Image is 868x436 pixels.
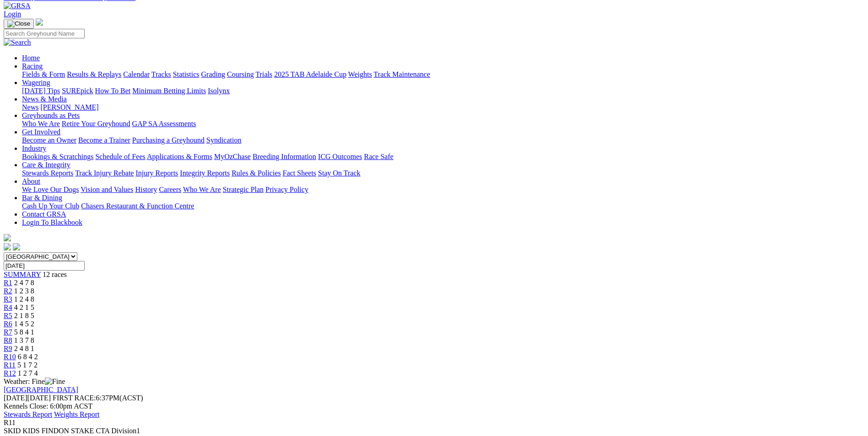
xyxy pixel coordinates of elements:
[22,120,60,128] a: Who We Are
[22,120,864,128] div: Greyhounds as Pets
[4,295,12,303] a: R3
[255,70,272,78] a: Trials
[4,271,41,278] a: SUMMARY
[22,87,60,95] a: [DATE] Tips
[147,153,212,160] a: Applications & Forms
[4,29,85,38] input: Search
[54,410,100,418] a: Weights Report
[318,169,360,177] a: Stay On Track
[208,87,230,95] a: Isolynx
[4,410,52,418] a: Stewards Report
[40,103,98,111] a: [PERSON_NAME]
[67,70,121,78] a: Results & Replays
[81,186,133,193] a: Vision and Values
[22,87,864,95] div: Wagering
[4,234,11,241] img: logo-grsa-white.png
[159,186,181,193] a: Careers
[4,394,27,402] span: [DATE]
[4,345,12,352] a: R9
[4,38,31,47] img: Search
[78,136,130,144] a: Become a Trainer
[45,378,65,386] img: Fine
[4,336,12,344] a: R8
[17,361,38,369] span: 5 1 7 2
[4,312,12,319] a: R5
[22,54,40,62] a: Home
[180,169,230,177] a: Integrity Reports
[173,70,199,78] a: Statistics
[4,386,78,393] a: [GEOGRAPHIC_DATA]
[22,186,864,194] div: About
[4,369,16,377] a: R12
[14,336,34,344] span: 1 3 7 8
[22,153,864,161] div: Industry
[22,161,70,169] a: Care & Integrity
[4,328,12,336] a: R7
[283,169,316,177] a: Fact Sheets
[214,153,251,160] a: MyOzChase
[95,87,131,95] a: How To Bet
[22,153,93,160] a: Bookings & Scratchings
[53,394,143,402] span: 6:37PM(ACST)
[22,79,50,86] a: Wagering
[4,2,31,10] img: GRSA
[22,136,76,144] a: Become an Owner
[132,87,206,95] a: Minimum Betting Limits
[18,369,38,377] span: 1 2 7 4
[22,70,65,78] a: Fields & Form
[22,186,79,193] a: We Love Our Dogs
[123,70,150,78] a: Calendar
[22,210,66,218] a: Contact GRSA
[22,202,864,210] div: Bar & Dining
[4,353,16,361] a: R10
[14,303,34,311] span: 4 2 1 5
[43,271,67,278] span: 12 races
[22,128,60,136] a: Get Involved
[206,136,241,144] a: Syndication
[4,427,864,435] div: SKID KIDS FINDON STAKE CTA Division1
[62,120,130,128] a: Retire Your Greyhound
[81,202,194,210] a: Chasers Restaurant & Function Centre
[22,202,79,210] a: Cash Up Your Club
[14,279,34,287] span: 2 4 7 8
[183,186,221,193] a: Who We Are
[22,218,82,226] a: Login To Blackbook
[4,378,65,385] span: Weather: Fine
[22,194,62,202] a: Bar & Dining
[75,169,134,177] a: Track Injury Rebate
[253,153,316,160] a: Breeding Information
[4,361,16,369] a: R11
[7,20,30,27] img: Close
[227,70,254,78] a: Coursing
[4,320,12,328] a: R6
[14,287,34,295] span: 1 2 3 8
[22,70,864,79] div: Racing
[62,87,93,95] a: SUREpick
[22,95,67,103] a: News & Media
[13,243,20,250] img: twitter.svg
[4,419,16,426] span: R11
[132,136,205,144] a: Purchasing a Greyhound
[14,345,34,352] span: 2 4 8 1
[135,169,178,177] a: Injury Reports
[265,186,308,193] a: Privacy Policy
[4,394,51,402] span: [DATE]
[4,10,21,18] a: Login
[135,186,157,193] a: History
[4,261,85,271] input: Select date
[4,287,12,295] a: R2
[232,169,281,177] a: Rules & Policies
[22,103,864,112] div: News & Media
[22,103,38,111] a: News
[53,394,96,402] span: FIRST RACE:
[151,70,171,78] a: Tracks
[4,243,11,250] img: facebook.svg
